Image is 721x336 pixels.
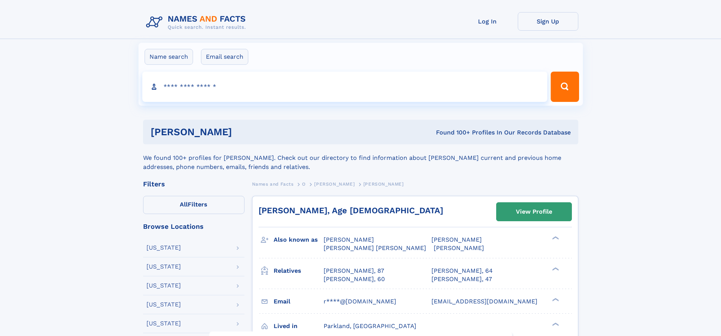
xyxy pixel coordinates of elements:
[550,322,559,327] div: ❯
[274,233,324,246] h3: Also known as
[143,12,252,33] img: Logo Names and Facts
[497,203,572,221] a: View Profile
[431,298,537,305] span: [EMAIL_ADDRESS][DOMAIN_NAME]
[146,320,181,327] div: [US_STATE]
[146,283,181,289] div: [US_STATE]
[334,128,571,137] div: Found 100+ Profiles In Our Records Database
[143,181,244,188] div: Filters
[324,275,385,283] a: [PERSON_NAME], 60
[314,179,355,189] a: [PERSON_NAME]
[146,264,181,270] div: [US_STATE]
[363,181,404,187] span: [PERSON_NAME]
[457,12,518,31] a: Log In
[142,72,548,102] input: search input
[431,275,492,283] a: [PERSON_NAME], 47
[259,206,443,215] a: [PERSON_NAME], Age [DEMOGRAPHIC_DATA]
[324,236,374,243] span: [PERSON_NAME]
[146,302,181,308] div: [US_STATE]
[324,322,416,330] span: Parkland, [GEOGRAPHIC_DATA]
[324,267,384,275] a: [PERSON_NAME], 87
[145,49,193,65] label: Name search
[302,181,306,187] span: O
[274,264,324,277] h3: Relatives
[180,201,188,208] span: All
[431,236,482,243] span: [PERSON_NAME]
[550,236,559,241] div: ❯
[146,245,181,251] div: [US_STATE]
[274,295,324,308] h3: Email
[314,181,355,187] span: [PERSON_NAME]
[551,72,579,102] button: Search Button
[431,267,493,275] a: [PERSON_NAME], 64
[324,244,426,252] span: [PERSON_NAME] [PERSON_NAME]
[201,49,248,65] label: Email search
[550,266,559,271] div: ❯
[151,127,334,137] h1: [PERSON_NAME]
[143,223,244,230] div: Browse Locations
[302,179,306,189] a: O
[143,144,578,172] div: We found 100+ profiles for [PERSON_NAME]. Check out our directory to find information about [PERS...
[274,320,324,333] h3: Lived in
[550,297,559,302] div: ❯
[143,196,244,214] label: Filters
[518,12,578,31] a: Sign Up
[516,203,552,220] div: View Profile
[252,179,294,189] a: Names and Facts
[434,244,484,252] span: [PERSON_NAME]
